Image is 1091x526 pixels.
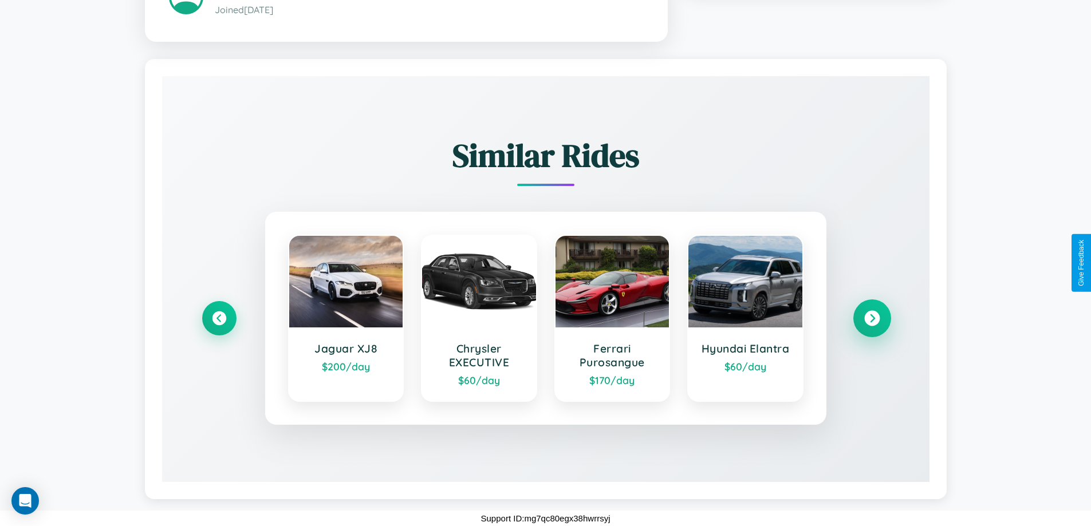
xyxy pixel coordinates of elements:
div: $ 60 /day [434,374,525,386]
h3: Chrysler EXECUTIVE [434,342,525,369]
a: Chrysler EXECUTIVE$60/day [421,235,537,402]
h3: Ferrari Purosangue [567,342,658,369]
div: $ 60 /day [700,360,791,373]
a: Jaguar XJ8$200/day [288,235,404,402]
a: Hyundai Elantra$60/day [687,235,804,402]
p: Joined [DATE] [215,2,644,18]
div: $ 170 /day [567,374,658,386]
h2: Similar Rides [202,133,889,177]
div: $ 200 /day [301,360,392,373]
h3: Jaguar XJ8 [301,342,392,355]
a: Ferrari Purosangue$170/day [554,235,671,402]
h3: Hyundai Elantra [700,342,791,355]
div: Open Intercom Messenger [11,487,39,515]
p: Support ID: mg7qc80egx38hwrrsyj [481,511,611,526]
div: Give Feedback [1077,240,1085,286]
